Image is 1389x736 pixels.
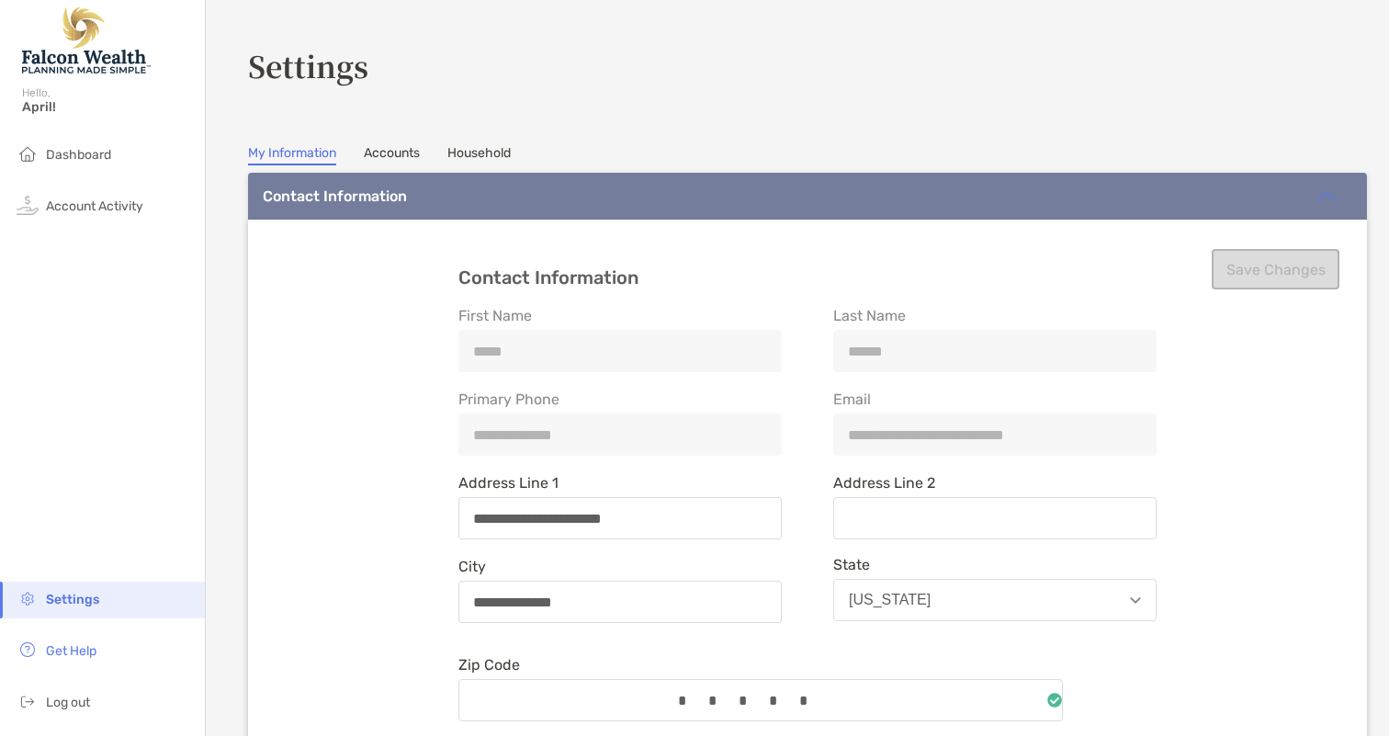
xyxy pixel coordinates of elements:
input: City [459,594,781,610]
img: household icon [17,142,39,164]
input: Primary Phone [459,427,781,443]
span: State [833,556,1157,573]
span: Dashboard [46,147,111,163]
img: get-help icon [17,639,39,661]
button: [US_STATE] [833,579,1157,621]
span: Last Name [833,307,1157,324]
span: First Name [458,307,782,324]
input: First Name [459,344,781,359]
input: Address Line 2 [834,511,1156,527]
span: City [458,558,782,575]
input: Address Line 1 [459,511,781,527]
span: Get Help [46,643,96,659]
img: icon arrow [1316,186,1338,208]
img: input is ready icon [1047,693,1062,708]
div: [US_STATE] [849,592,931,608]
img: Open dropdown arrow [1130,597,1141,604]
h3: Contact Information [458,267,1157,289]
span: Address Line 1 [458,474,782,492]
span: Account Activity [46,198,143,214]
span: Zip Code [458,656,1063,674]
input: Zip Codeinput is ready icon [459,693,1047,708]
h3: Settings [248,44,1367,86]
span: Primary Phone [458,391,782,408]
a: My Information [248,145,336,165]
img: Falcon Wealth Planning Logo [22,7,151,74]
a: Household [447,145,511,165]
img: settings icon [17,587,39,609]
input: Email [834,427,1156,443]
span: Log out [46,695,90,710]
img: logout icon [17,690,39,712]
img: activity icon [17,194,39,216]
div: Contact Information [263,187,407,205]
span: April! [22,99,194,115]
a: Accounts [364,145,420,165]
span: Settings [46,592,99,607]
span: Email [833,391,1157,408]
span: Address Line 2 [833,474,1157,492]
input: Last Name [834,344,1156,359]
